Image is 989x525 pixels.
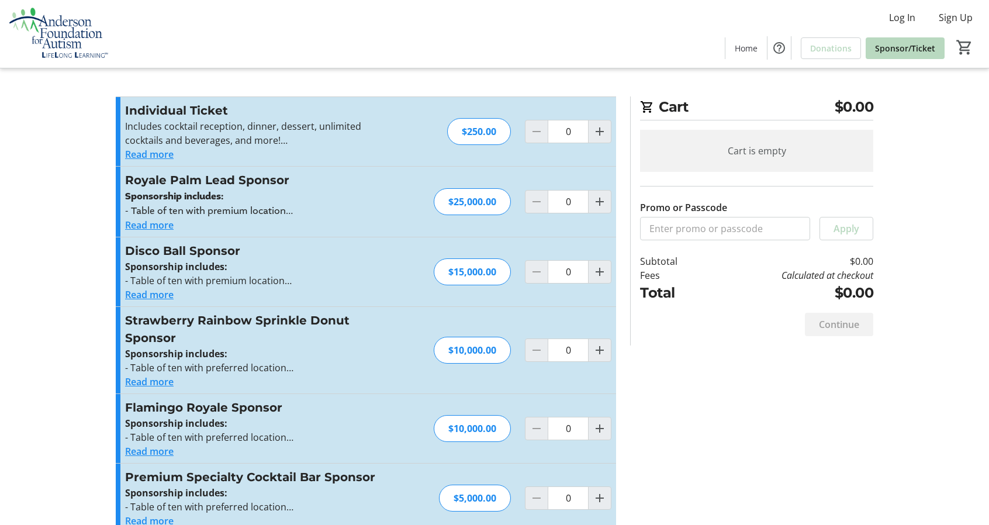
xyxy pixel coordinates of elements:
div: $5,000.00 [439,485,511,512]
button: Increment by one [589,417,611,440]
div: $15,000.00 [434,258,511,285]
td: $0.00 [708,282,873,303]
span: $0.00 [835,96,874,118]
p: Includes cocktail reception, dinner, dessert, unlimited cocktails and beverages, and more! [125,119,381,147]
input: Strawberry Rainbow Sprinkle Donut Sponsor Quantity [548,339,589,362]
td: Fees [640,268,708,282]
input: Enter promo or passcode [640,217,810,240]
div: $10,000.00 [434,337,511,364]
button: Increment by one [589,120,611,143]
td: $0.00 [708,254,873,268]
span: Donations [810,42,852,54]
h3: Disco Ball Sponsor [125,242,381,260]
button: Read more [125,147,174,161]
div: $250.00 [447,118,511,145]
strong: Sponsorship includes: [125,417,227,430]
button: Read more [125,218,174,232]
strong: Sponsorship includes: [125,260,227,273]
input: Individual Ticket Quantity [548,120,589,143]
button: Increment by one [589,261,611,283]
div: $25,000.00 [434,188,511,215]
button: Read more [125,288,174,302]
p: - Table of ten with preferred location [125,500,381,514]
span: Sign Up [939,11,973,25]
button: Read more [125,375,174,389]
h2: Cart [640,96,873,120]
button: Increment by one [589,339,611,361]
td: Subtotal [640,254,708,268]
span: - Table of ten with premium location [125,204,293,217]
h3: Royale Palm Lead Sponsor [125,171,381,189]
h3: Flamingo Royale Sponsor [125,399,381,416]
strong: Sponsorship includes: [125,347,227,360]
button: Log In [880,8,925,27]
input: Premium Specialty Cocktail Bar Sponsor Quantity [548,486,589,510]
a: Sponsor/Ticket [866,37,945,59]
p: - Table of ten with preferred location [125,430,381,444]
button: Increment by one [589,191,611,213]
button: Read more [125,444,174,458]
p: - Table of ten with premium location [125,274,381,288]
div: Cart is empty [640,130,873,172]
span: Apply [834,222,859,236]
h3: Premium Specialty Cocktail Bar Sponsor [125,468,381,486]
span: Home [735,42,758,54]
p: - Table of ten with preferred location [125,361,381,375]
td: Calculated at checkout [708,268,873,282]
a: Home [725,37,767,59]
td: Total [640,282,708,303]
span: Log In [889,11,915,25]
button: Increment by one [589,487,611,509]
strong: Sponsorship includes: [125,190,223,203]
span: Sponsor/Ticket [875,42,935,54]
label: Promo or Passcode [640,201,727,215]
button: Sign Up [929,8,982,27]
input: Disco Ball Sponsor Quantity [548,260,589,284]
h3: Individual Ticket [125,102,381,119]
button: Help [767,36,791,60]
input: Flamingo Royale Sponsor Quantity [548,417,589,440]
button: Apply [819,217,873,240]
a: Donations [801,37,861,59]
input: Royale Palm Lead Sponsor Quantity [548,190,589,213]
button: Cart [954,37,975,58]
strong: Sponsorship includes: [125,486,227,499]
h3: Strawberry Rainbow Sprinkle Donut Sponsor [125,312,381,347]
div: $10,000.00 [434,415,511,442]
img: Anderson Foundation for Autism 's Logo [7,5,111,63]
